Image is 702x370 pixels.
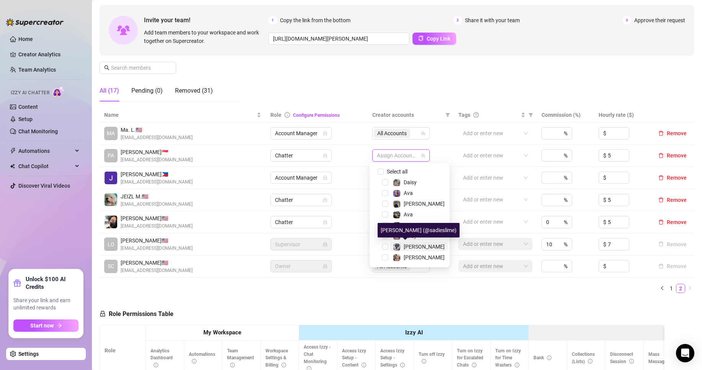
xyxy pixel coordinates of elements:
[100,309,173,319] h5: Role Permissions Table
[121,126,193,134] span: Ma. L. 🇺🇸
[667,175,687,181] span: Remove
[323,198,327,202] span: lock
[104,65,110,70] span: search
[658,131,664,136] span: delete
[52,86,64,97] img: AI Chatter
[382,179,388,185] span: Select tree node
[121,267,193,274] span: [EMAIL_ADDRESS][DOMAIN_NAME]
[404,244,445,250] span: [PERSON_NAME]
[10,148,16,154] span: thunderbolt
[323,153,327,158] span: lock
[108,240,115,249] span: LO
[121,134,193,141] span: [EMAIL_ADDRESS][DOMAIN_NAME]
[121,223,193,230] span: [EMAIL_ADDRESS][DOMAIN_NAME]
[393,179,400,186] img: Daisy
[362,363,366,367] span: info-circle
[527,109,535,121] span: filter
[18,67,56,73] a: Team Analytics
[18,48,80,61] a: Creator Analytics
[275,260,327,272] span: Owner
[11,89,49,97] span: Izzy AI Chatter
[393,244,400,250] img: Sadie
[667,130,687,136] span: Remove
[121,178,193,186] span: [EMAIL_ADDRESS][DOMAIN_NAME]
[393,222,400,229] img: Paige
[18,145,73,157] span: Automations
[444,109,452,121] span: filter
[655,262,690,271] button: Remove
[658,153,664,158] span: delete
[393,190,400,197] img: Ava
[465,16,520,25] span: Share it with your team
[547,355,551,360] span: info-circle
[404,179,417,185] span: Daisy
[660,286,664,290] span: left
[405,329,423,336] strong: Izzy AI
[121,214,193,223] span: [PERSON_NAME] 🇺🇸
[121,236,193,245] span: [PERSON_NAME] 🇺🇸
[121,148,193,156] span: [PERSON_NAME] 🇸🇬
[457,348,483,368] span: Turn on Izzy for Escalated Chats
[655,173,690,182] button: Remove
[18,116,33,122] a: Setup
[100,108,266,123] th: Name
[13,279,21,287] span: gift
[281,363,286,367] span: info-circle
[18,128,58,134] a: Chat Monitoring
[203,329,241,336] strong: My Workspace
[472,363,476,367] span: info-circle
[393,201,400,208] img: Anna
[404,254,445,260] span: [PERSON_NAME]
[427,36,450,42] span: Copy Link
[105,216,117,228] img: john kenneth santillan
[588,359,592,363] span: info-circle
[293,113,340,118] a: Configure Permissions
[105,193,117,206] img: JEIZL MALLARI
[227,348,254,368] span: Team Management
[154,363,158,367] span: info-circle
[268,16,277,25] span: 1
[18,351,39,357] a: Settings
[121,192,193,201] span: JEIZL M. 🇺🇸
[111,64,165,72] input: Search members
[629,359,634,363] span: info-circle
[144,15,268,25] span: Invite your team!
[667,219,687,225] span: Remove
[667,284,676,293] a: 1
[121,156,193,164] span: [EMAIL_ADDRESS][DOMAIN_NAME]
[393,211,400,218] img: Ava
[30,323,54,329] span: Start now
[685,284,694,293] button: right
[323,220,327,224] span: lock
[372,111,442,119] span: Creator accounts
[421,153,425,158] span: team
[323,175,327,180] span: lock
[515,363,519,367] span: info-circle
[537,108,594,123] th: Commission (%)
[473,112,479,118] span: question-circle
[323,131,327,136] span: lock
[57,323,62,328] span: arrow-right
[26,275,79,291] strong: Unlock $100 AI Credits
[658,284,667,293] li: Previous Page
[418,36,424,41] span: copy
[655,240,690,249] button: Remove
[105,172,117,184] img: John Lhester
[384,167,411,176] span: Select all
[667,197,687,203] span: Remove
[230,363,235,367] span: info-circle
[380,348,405,368] span: Access Izzy Setup - Settings
[610,352,634,364] span: Disconnect Session
[18,160,73,172] span: Chat Copilot
[323,242,327,247] span: lock
[285,112,290,118] span: info-circle
[404,201,445,207] span: [PERSON_NAME]
[658,175,664,180] span: delete
[121,245,193,252] span: [EMAIL_ADDRESS][DOMAIN_NAME]
[404,190,413,196] span: Ava
[685,284,694,293] li: Next Page
[393,254,400,261] img: Anna
[18,183,70,189] a: Discover Viral Videos
[655,218,690,227] button: Remove
[107,129,115,138] span: MA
